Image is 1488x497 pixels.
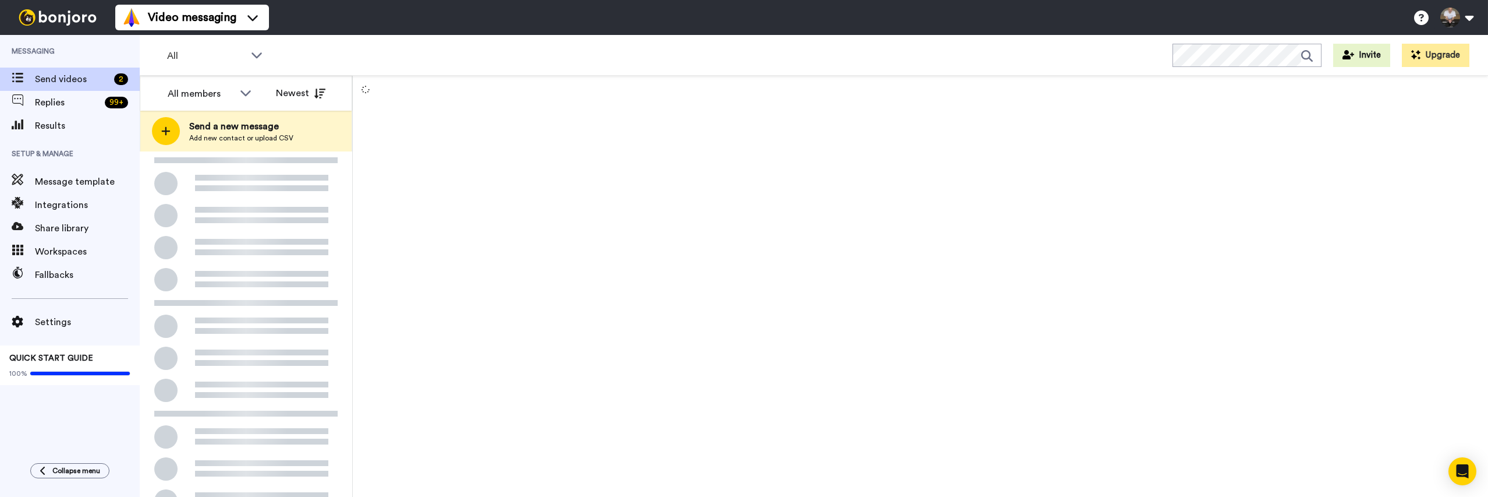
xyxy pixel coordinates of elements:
span: Video messaging [148,9,236,26]
div: Open Intercom Messenger [1448,457,1476,485]
button: Newest [267,82,334,105]
span: Results [35,119,140,133]
button: Collapse menu [30,463,109,478]
span: 100% [9,369,27,378]
span: Collapse menu [52,466,100,475]
span: QUICK START GUIDE [9,354,93,362]
span: Fallbacks [35,268,140,282]
span: Share library [35,221,140,235]
span: Replies [35,96,100,110]
span: Settings [35,315,140,329]
div: 2 [114,73,128,85]
span: All [167,49,245,63]
img: vm-color.svg [122,8,141,27]
button: Upgrade [1402,44,1469,67]
button: Invite [1333,44,1390,67]
span: Send a new message [189,119,293,133]
span: Message template [35,175,140,189]
span: Workspaces [35,245,140,259]
div: All members [168,87,234,101]
span: Integrations [35,198,140,212]
img: bj-logo-header-white.svg [14,9,101,26]
span: Add new contact or upload CSV [189,133,293,143]
div: 99 + [105,97,128,108]
span: Send videos [35,72,109,86]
